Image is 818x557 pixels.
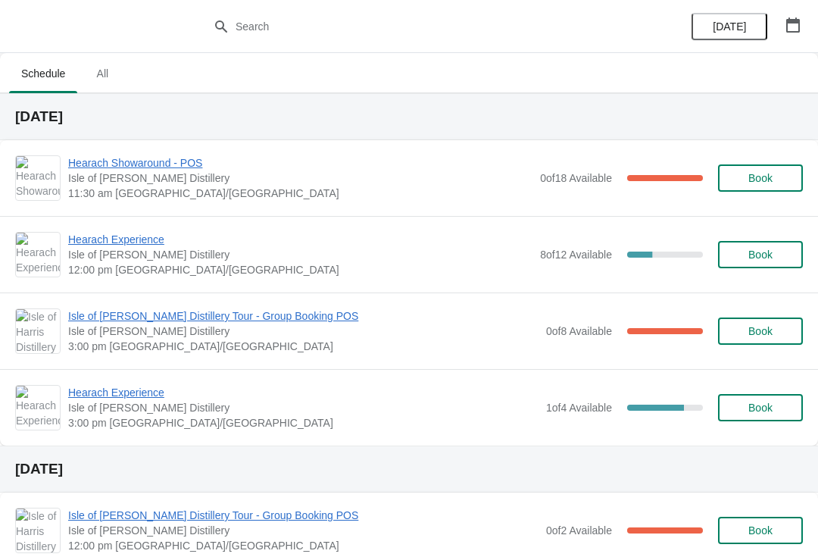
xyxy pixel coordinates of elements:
span: Isle of [PERSON_NAME] Distillery [68,400,539,415]
span: Hearach Showaround - POS [68,155,532,171]
h2: [DATE] [15,109,803,124]
span: Isle of [PERSON_NAME] Distillery Tour - Group Booking POS [68,308,539,324]
span: 0 of 8 Available [546,325,612,337]
img: Isle of Harris Distillery Tour - Group Booking POS | Isle of Harris Distillery | 12:00 pm Europe/... [16,508,60,552]
span: 0 of 2 Available [546,524,612,537]
span: All [83,60,121,87]
span: 3:00 pm [GEOGRAPHIC_DATA]/[GEOGRAPHIC_DATA] [68,339,539,354]
span: Book [748,524,773,537]
span: Book [748,249,773,261]
span: Book [748,172,773,184]
span: Isle of [PERSON_NAME] Distillery [68,247,532,262]
button: Book [718,318,803,345]
span: Isle of [PERSON_NAME] Distillery [68,324,539,339]
img: Hearach Showaround - POS | Isle of Harris Distillery | 11:30 am Europe/London [16,156,60,200]
span: 0 of 18 Available [540,172,612,184]
img: Hearach Experience | Isle of Harris Distillery | 3:00 pm Europe/London [16,386,60,430]
span: [DATE] [713,20,746,33]
button: Book [718,394,803,421]
img: Hearach Experience | Isle of Harris Distillery | 12:00 pm Europe/London [16,233,60,277]
img: Isle of Harris Distillery Tour - Group Booking POS | Isle of Harris Distillery | 3:00 pm Europe/L... [16,309,60,353]
span: Book [748,325,773,337]
span: Book [748,402,773,414]
span: Hearach Experience [68,232,532,247]
span: Hearach Experience [68,385,539,400]
h2: [DATE] [15,462,803,477]
span: 12:00 pm [GEOGRAPHIC_DATA]/[GEOGRAPHIC_DATA] [68,262,532,277]
span: 11:30 am [GEOGRAPHIC_DATA]/[GEOGRAPHIC_DATA] [68,186,532,201]
span: Isle of [PERSON_NAME] Distillery Tour - Group Booking POS [68,508,539,523]
input: Search [235,13,613,40]
span: Schedule [9,60,77,87]
span: 8 of 12 Available [540,249,612,261]
span: 12:00 pm [GEOGRAPHIC_DATA]/[GEOGRAPHIC_DATA] [68,538,539,553]
button: Book [718,164,803,192]
span: Isle of [PERSON_NAME] Distillery [68,523,539,538]
span: 3:00 pm [GEOGRAPHIC_DATA]/[GEOGRAPHIC_DATA] [68,415,539,430]
button: Book [718,241,803,268]
span: 1 of 4 Available [546,402,612,414]
span: Isle of [PERSON_NAME] Distillery [68,171,532,186]
button: [DATE] [692,13,767,40]
button: Book [718,517,803,544]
